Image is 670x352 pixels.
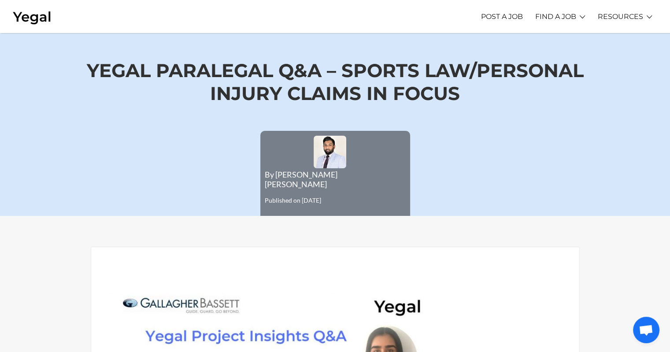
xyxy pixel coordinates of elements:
[535,4,576,29] a: FIND A JOB
[67,33,603,131] h1: Yegal Paralegal Q&A – Sports Law/Personal Injury Claims in Focus
[633,317,659,343] a: Open chat
[598,4,643,29] a: RESOURCES
[265,170,398,204] span: Published on [DATE]
[312,134,348,170] img: Photo
[481,4,523,29] a: POST A JOB
[265,170,337,189] a: By [PERSON_NAME] [PERSON_NAME]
